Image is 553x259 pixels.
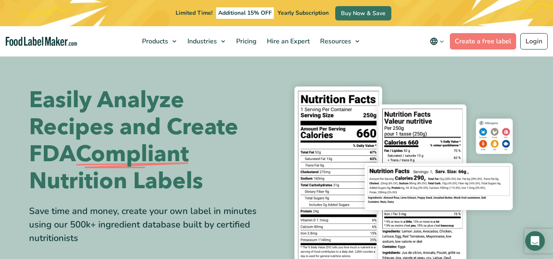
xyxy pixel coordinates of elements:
[262,26,313,56] a: Hire an Expert
[335,6,391,20] a: Buy Now & Save
[315,26,363,56] a: Resources
[76,141,189,168] span: Compliant
[520,33,548,50] a: Login
[137,26,181,56] a: Products
[264,37,311,46] span: Hire an Expert
[525,231,545,251] div: Open Intercom Messenger
[140,37,169,46] span: Products
[231,26,260,56] a: Pricing
[185,37,218,46] span: Industries
[29,205,271,245] div: Save time and money, create your own label in minutes using our 500k+ ingredient database built b...
[216,7,274,19] span: Additional 15% OFF
[450,33,516,50] a: Create a free label
[318,37,352,46] span: Resources
[234,37,257,46] span: Pricing
[29,87,271,195] h1: Easily Analyze Recipes and Create FDA Nutrition Labels
[278,9,329,17] span: Yearly Subscription
[183,26,229,56] a: Industries
[176,9,212,17] span: Limited Time!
